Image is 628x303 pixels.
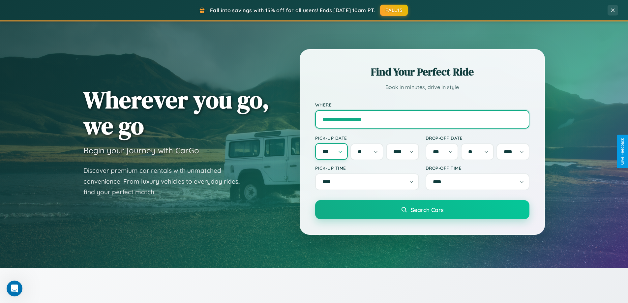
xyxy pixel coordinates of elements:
[83,87,269,139] h1: Wherever you go, we go
[315,65,529,79] h2: Find Your Perfect Ride
[315,102,529,107] label: Where
[315,82,529,92] p: Book in minutes, drive in style
[7,281,22,296] iframe: Intercom live chat
[315,200,529,219] button: Search Cars
[426,135,529,141] label: Drop-off Date
[411,206,443,213] span: Search Cars
[315,165,419,171] label: Pick-up Time
[380,5,408,16] button: FALL15
[620,138,625,165] div: Give Feedback
[83,165,248,197] p: Discover premium car rentals with unmatched convenience. From luxury vehicles to everyday rides, ...
[210,7,375,14] span: Fall into savings with 15% off for all users! Ends [DATE] 10am PT.
[426,165,529,171] label: Drop-off Time
[83,145,199,155] h3: Begin your journey with CarGo
[315,135,419,141] label: Pick-up Date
